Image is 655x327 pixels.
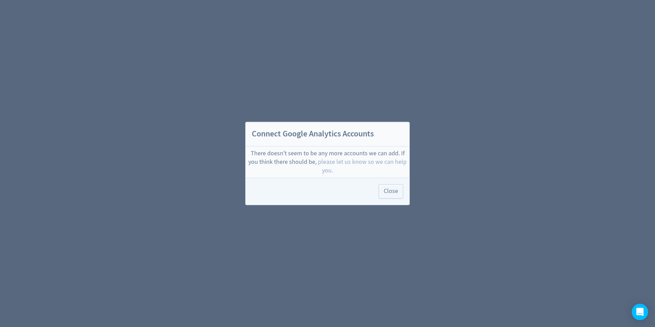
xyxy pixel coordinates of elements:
span: Close [384,189,398,195]
div: There doesn't seem to be any more accounts we can add. If you think there should be, [248,149,407,175]
button: Close [379,184,403,199]
h2: Connect Google Analytics Accounts [246,122,409,146]
div: Open Intercom Messenger [632,304,648,320]
span: please let us know so we can help you. [318,158,407,174]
